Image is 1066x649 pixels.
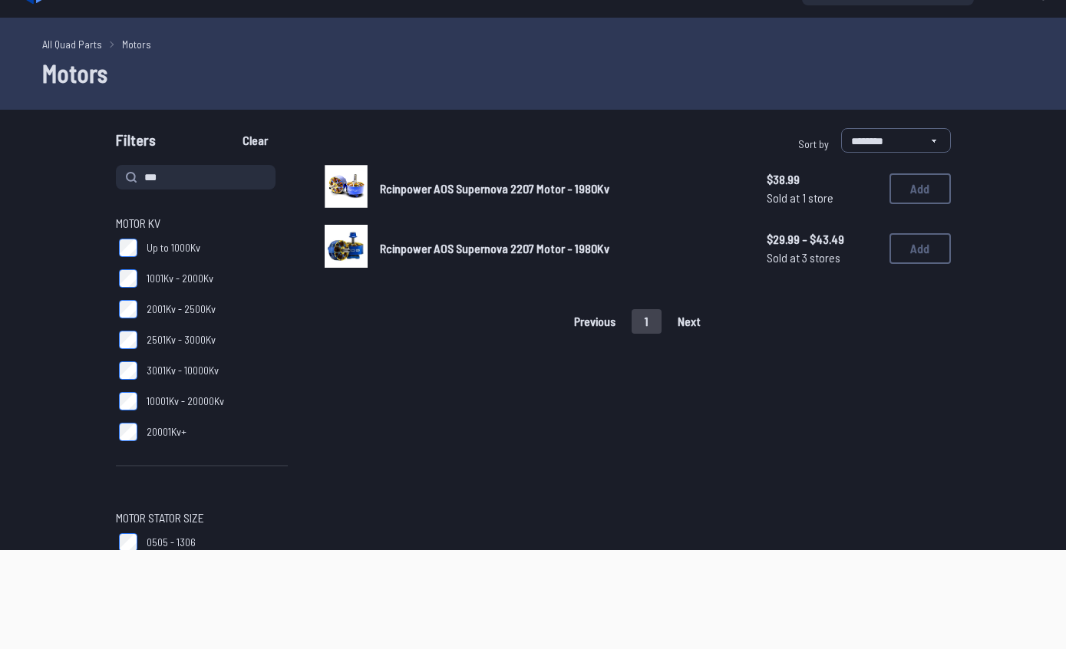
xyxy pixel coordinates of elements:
iframe: Advertisement [147,550,919,645]
span: 1001Kv - 2000Kv [147,271,213,286]
a: image [325,225,368,272]
input: 3001Kv - 10000Kv [119,361,137,380]
span: Filters [116,128,156,159]
span: Motor Stator Size [116,509,204,527]
input: 2001Kv - 2500Kv [119,300,137,318]
span: 20001Kv+ [147,424,186,440]
span: 2501Kv - 3000Kv [147,332,216,348]
a: image [325,165,368,212]
a: Rcinpower AOS Supernova 2207 Motor - 1980Kv [380,180,742,198]
h1: Motors [42,54,1025,91]
button: 1 [632,309,662,334]
input: 1001Kv - 2000Kv [119,269,137,288]
input: 20001Kv+ [119,423,137,441]
span: 3001Kv - 10000Kv [147,363,219,378]
input: 10001Kv - 20000Kv [119,392,137,410]
span: Up to 1000Kv [147,240,200,255]
input: 2501Kv - 3000Kv [119,331,137,349]
span: Rcinpower AOS Supernova 2207 Motor - 1980Kv [380,181,609,196]
select: Sort by [841,128,951,153]
span: 2001Kv - 2500Kv [147,301,216,317]
button: Add [889,173,951,204]
input: 0505 - 1306 [119,533,137,552]
span: Sold at 1 store [767,189,877,207]
img: image [325,225,368,268]
a: All Quad Parts [42,36,102,52]
span: Motor KV [116,214,160,232]
span: Rcinpower AOS Supernova 2207 Motor - 1980Kv [380,241,609,255]
a: Rcinpower AOS Supernova 2207 Motor - 1980Kv [380,239,742,258]
span: Sold at 3 stores [767,249,877,267]
span: Sort by [798,137,829,150]
button: Add [889,233,951,264]
input: Up to 1000Kv [119,239,137,257]
span: 10001Kv - 20000Kv [147,394,224,409]
a: Motors [122,36,151,52]
span: $38.99 [767,170,877,189]
span: 0505 - 1306 [147,535,196,550]
img: image [325,165,368,208]
span: $29.99 - $43.49 [767,230,877,249]
button: Clear [229,128,281,153]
